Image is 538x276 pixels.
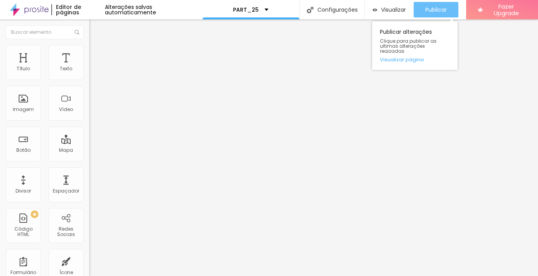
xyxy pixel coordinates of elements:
div: Botão [16,148,31,153]
div: Imagem [13,107,34,112]
div: Editor de páginas [51,4,105,15]
span: Publicar [425,7,447,13]
div: Espaçador [53,188,79,194]
p: PART_25 [233,7,259,12]
div: Mapa [59,148,73,153]
button: Visualizar [365,2,413,17]
div: Alterações salvas automaticamente [105,4,202,15]
div: Texto [60,66,72,71]
div: Publicar alterações [372,21,458,70]
img: Icone [307,7,313,13]
div: Redes Sociais [50,226,81,238]
div: Divisor [16,188,31,194]
div: Ícone [59,270,73,275]
button: Publicar [414,2,458,17]
input: Buscar elemento [6,25,84,39]
span: Clique para publicar as ultimas alterações reaizadas [380,38,450,54]
div: Título [17,66,30,71]
img: view-1.svg [373,7,377,13]
div: Código HTML [8,226,38,238]
div: Formulário [10,270,36,275]
span: Visualizar [381,7,406,13]
iframe: Editor [89,19,538,276]
a: Visualizar página [380,57,450,62]
span: Fazer Upgrade [486,3,526,17]
img: Icone [75,30,79,35]
div: Vídeo [59,107,73,112]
